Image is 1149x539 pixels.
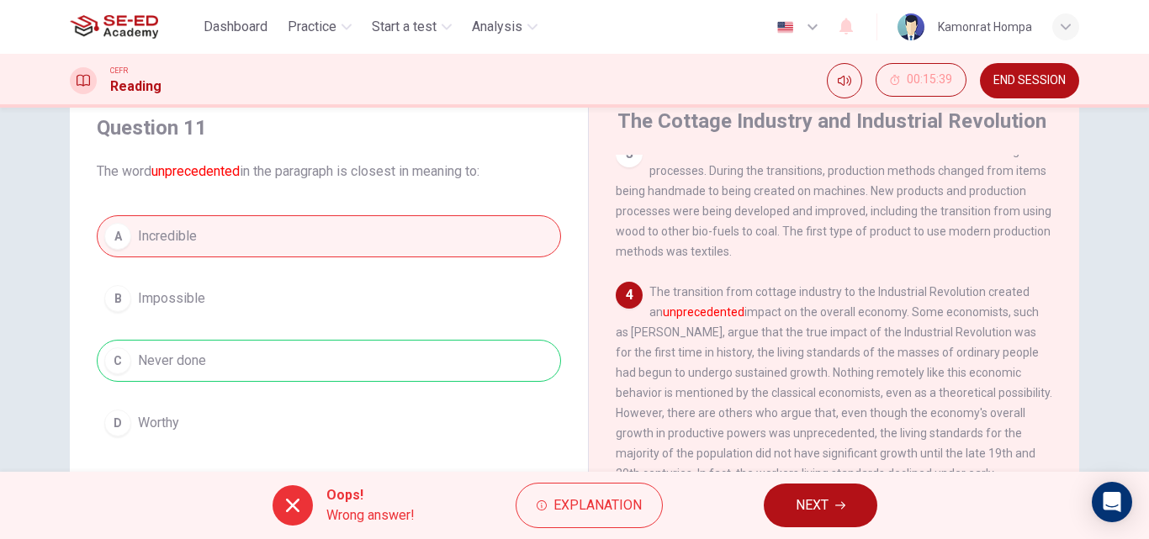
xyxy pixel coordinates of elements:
span: Start a test [372,17,437,37]
font: unprecedented [663,305,744,319]
div: 4 [616,282,643,309]
span: CEFR [110,65,128,77]
span: Wrong answer! [326,505,415,526]
span: Oops! [326,485,415,505]
font: unprecedented [151,163,240,179]
h4: Question 11 [97,114,561,141]
button: Analysis [465,12,544,42]
button: END SESSION [980,63,1079,98]
button: 00:15:39 [876,63,966,97]
div: Open Intercom Messenger [1092,482,1132,522]
span: END SESSION [993,74,1066,87]
span: NEXT [796,494,829,517]
div: Kamonrat Hompa [938,17,1032,37]
a: SE-ED Academy logo [70,10,197,44]
button: Dashboard [197,12,274,42]
button: NEXT [764,484,877,527]
img: Profile picture [897,13,924,40]
button: Explanation [516,483,663,528]
span: Explanation [553,494,642,517]
h1: Reading [110,77,161,97]
span: The word in the paragraph is closest in meaning to: [97,161,561,182]
div: Hide [876,63,966,98]
span: Dashboard [204,17,267,37]
span: 00:15:39 [907,73,952,87]
span: Practice [288,17,336,37]
img: en [775,21,796,34]
button: Start a test [365,12,458,42]
div: Mute [827,63,862,98]
span: Analysis [472,17,522,37]
button: Practice [281,12,358,42]
span: The transition from cottage industry to the Industrial Revolution created an impact on the overal... [616,285,1052,521]
h4: The Cottage Industry and Industrial Revolution [617,108,1046,135]
img: SE-ED Academy logo [70,10,158,44]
